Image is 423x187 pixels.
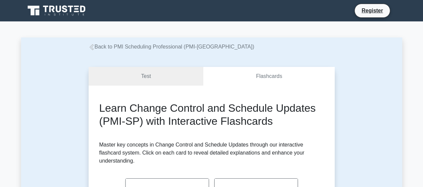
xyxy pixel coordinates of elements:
a: Test [89,67,204,86]
h2: Learn Change Control and Schedule Updates (PMI-SP) with Interactive Flashcards [99,102,324,127]
a: Back to PMI Scheduling Professional (PMI-[GEOGRAPHIC_DATA]) [89,44,254,50]
a: Flashcards [203,67,334,86]
a: Register [357,6,387,15]
p: Master key concepts in Change Control and Schedule Updates through our interactive flashcard syst... [99,141,324,165]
